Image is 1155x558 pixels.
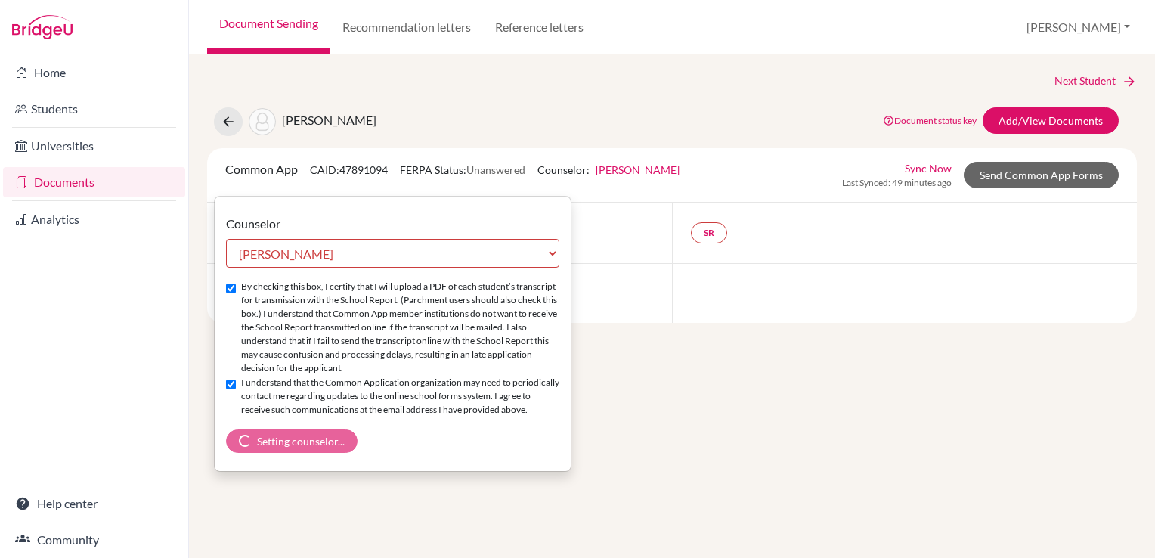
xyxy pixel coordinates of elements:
[905,160,952,176] a: Sync Now
[226,215,280,233] label: Counselor
[3,525,185,555] a: Community
[310,163,388,176] span: CAID: 47891094
[596,163,680,176] a: [PERSON_NAME]
[400,163,525,176] span: FERPA Status:
[3,57,185,88] a: Home
[3,204,185,234] a: Analytics
[3,131,185,161] a: Universities
[1054,73,1137,89] a: Next Student
[282,113,376,127] span: [PERSON_NAME]
[3,488,185,519] a: Help center
[1020,13,1137,42] button: [PERSON_NAME]
[964,162,1119,188] a: Send Common App Forms
[214,196,571,472] div: [PERSON_NAME]
[466,163,525,176] span: Unanswered
[983,107,1119,134] a: Add/View Documents
[225,162,298,176] span: Common App
[241,280,559,375] label: By checking this box, I certify that I will upload a PDF of each student’s transcript for transmi...
[842,176,952,190] span: Last Synced: 49 minutes ago
[537,163,680,176] span: Counselor:
[3,94,185,124] a: Students
[3,167,185,197] a: Documents
[257,435,345,448] span: Setting counselor...
[226,429,358,453] button: Setting counselor...
[691,222,727,243] a: SR
[241,376,559,417] label: I understand that the Common Application organization may need to periodically contact me regardi...
[883,115,977,126] a: Document status key
[12,15,73,39] img: Bridge-U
